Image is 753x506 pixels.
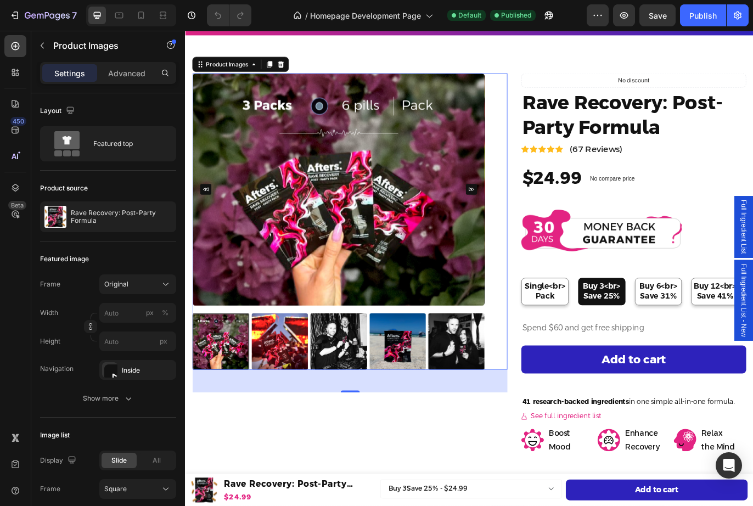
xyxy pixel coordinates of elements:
span: Slide [111,456,127,465]
p: Recovery [510,475,561,491]
span: Buy 12<br> Save 41% [590,291,639,313]
p: See full ingredient list [401,440,482,454]
button: Save [639,4,676,26]
div: Inside [122,366,173,375]
input: px [99,331,176,351]
span: Published [501,10,531,20]
p: Rave Recovery: Post-Party Formula [71,209,172,224]
span: All [153,456,161,465]
button: Publish [680,4,726,26]
div: Add to cart [482,373,558,390]
p: 7 [72,9,77,22]
label: Width [40,308,58,318]
span: Full Ingredient List [642,196,653,258]
div: Display [40,453,78,468]
span: Full Ingredient List - New [642,270,653,355]
p: (67 Reviews) [446,131,507,143]
span: Buy 6<br> Save 31% [527,291,570,313]
button: px [159,306,172,319]
div: $24.99 [390,158,460,185]
img: gempages_540046747133543329-a71638ec-9afe-4dfe-a5e8-c2293e1cf61b.png [390,462,416,488]
span: Original [104,279,128,289]
p: Mood [422,475,473,491]
button: 7 [4,4,82,26]
div: Product source [40,183,88,193]
div: 450 [10,117,26,126]
strong: 41 research-backed ingredients [391,425,514,434]
button: Add to cart [390,365,650,397]
p: No compare price [469,168,521,175]
button: % [143,306,156,319]
span: Buy 3<br> Save 25% [461,291,504,313]
div: Featured top [93,131,160,156]
p: Relax [598,459,649,475]
div: Image list [40,430,70,440]
span: Save [649,11,667,20]
label: Frame [40,484,60,494]
p: the Mind [598,475,649,491]
button: Show more [40,389,176,408]
div: % [162,308,168,318]
iframe: Design area [185,31,753,506]
a: See full ingredient list [390,436,495,458]
div: Navigation [40,364,74,374]
span: Default [458,10,481,20]
div: Product Images [22,34,75,44]
p: Spend $60 and get free shipping [391,339,649,351]
div: Beta [8,201,26,210]
p: Advanced [108,68,145,79]
img: product feature img [44,206,66,228]
h1: Rave Recovery: Post-Party Formula [390,68,650,127]
p: No discount [502,53,538,63]
div: Open Intercom Messenger [716,452,742,479]
input: px% [99,303,176,323]
div: px [146,308,154,318]
img: gempages_540046747133543329-40618e76-77db-4a22-a376-ef6e7fc1bf1d.png [390,207,576,256]
p: in one simple all-in-one formula. [391,425,649,435]
span: px [160,337,167,345]
label: Frame [40,279,60,289]
p: Settings [54,68,85,79]
span: Homepage Development Page [310,10,421,21]
button: Square [99,479,176,499]
div: Show more [83,393,134,404]
label: Height [40,336,60,346]
p: Product Images [53,39,147,52]
div: Featured image [40,254,89,264]
span: Square [104,484,127,494]
img: gempages_540046747133543329-c40c0be9-6f13-4f7a-bccd-3eef5425ed2b.png [478,462,504,488]
button: Carousel Back Arrow [17,177,30,190]
span: Single<br> Pack [394,291,440,313]
button: Original [99,274,176,294]
div: Undo/Redo [207,4,251,26]
div: Layout [40,104,77,119]
div: Publish [689,10,717,21]
p: Boost [422,459,473,475]
span: / [305,10,308,21]
p: Enhance [510,459,561,475]
img: gempages_540046747133543329-6dfb3bb1-e137-40f2-8fd6-28e7f8ff49b0.png [566,462,593,488]
button: Carousel Next Arrow [325,177,338,190]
